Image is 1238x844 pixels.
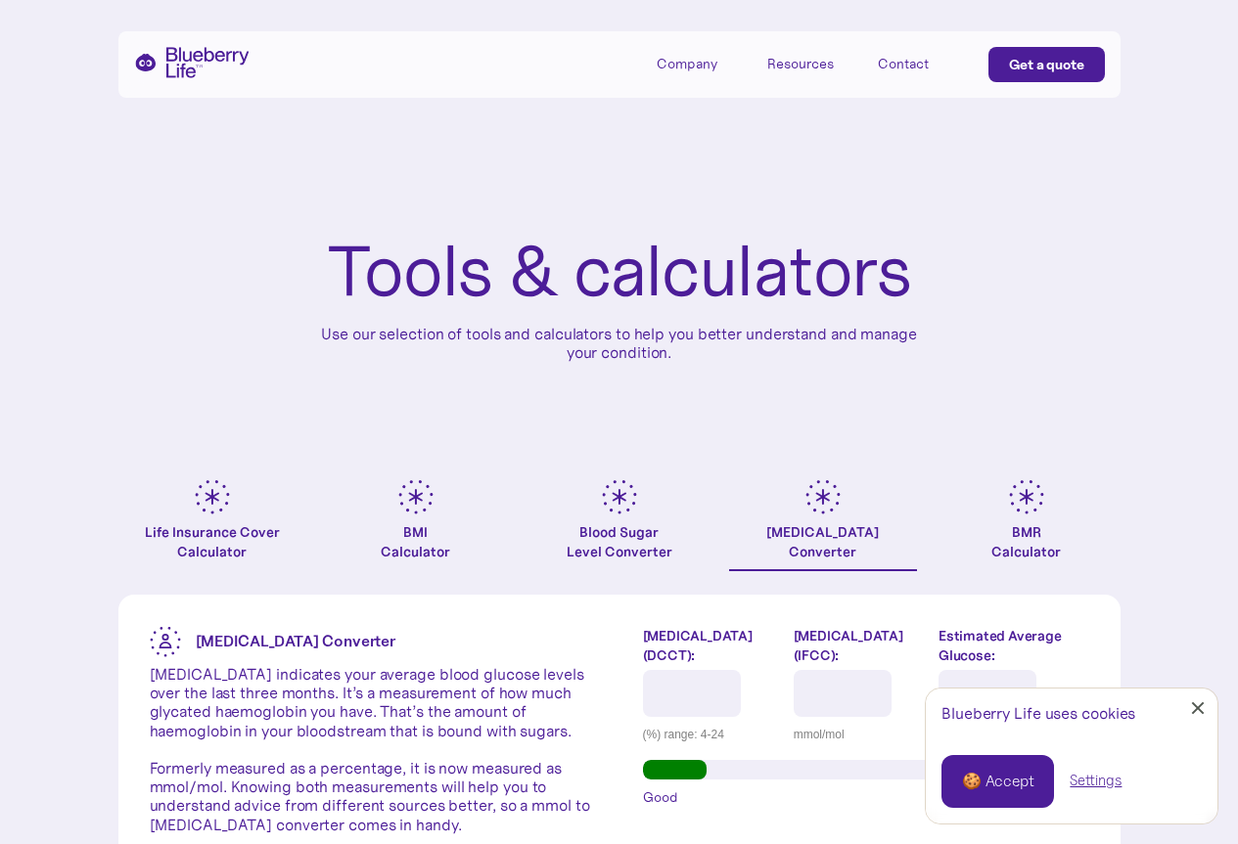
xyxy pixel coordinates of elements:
a: BMICalculator [322,479,510,571]
p: Use our selection of tools and calculators to help you better understand and manage your condition. [306,325,933,362]
a: home [134,47,250,78]
div: Get a quote [1009,55,1084,74]
a: Close Cookie Popup [1178,689,1217,728]
label: [MEDICAL_DATA] (IFCC): [794,626,924,665]
div: BMR Calculator [991,522,1061,561]
div: [MEDICAL_DATA] Converter [766,522,879,561]
h1: Tools & calculators [327,235,911,309]
div: Contact [878,56,929,72]
a: Contact [878,47,966,79]
a: 🍪 Accept [941,755,1054,808]
a: Get a quote [988,47,1105,82]
div: BMI Calculator [381,522,450,561]
div: (%) range: 4-24 [643,725,779,744]
div: Close Cookie Popup [1198,708,1199,709]
div: mmol/mol [794,725,924,744]
div: Company [657,56,717,72]
a: BMRCalculator [933,479,1121,571]
strong: [MEDICAL_DATA] Converter [196,631,396,650]
div: Blueberry Life uses cookies [941,704,1202,723]
a: Life Insurance Cover Calculator [118,479,306,571]
a: Settings [1070,771,1122,791]
div: Resources [767,47,855,79]
p: [MEDICAL_DATA] indicates your average blood glucose levels over the last three months. It’s a mea... [150,665,596,834]
label: [MEDICAL_DATA] (DCCT): [643,626,779,665]
div: Company [657,47,745,79]
div: Life Insurance Cover Calculator [118,522,306,561]
div: 🍪 Accept [962,771,1033,792]
div: Blood Sugar Level Converter [567,522,672,561]
a: Blood SugarLevel Converter [526,479,713,571]
label: Estimated Average Glucose: [939,626,1088,665]
span: Good [643,787,678,807]
a: [MEDICAL_DATA]Converter [729,479,917,571]
div: Resources [767,56,834,72]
